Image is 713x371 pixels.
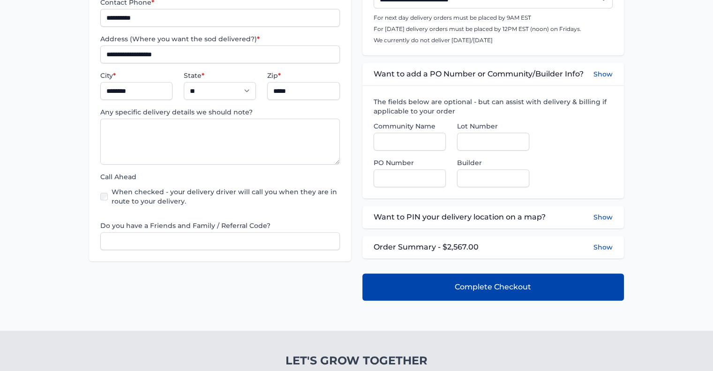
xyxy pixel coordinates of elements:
[457,121,529,131] label: Lot Number
[374,25,613,33] p: For [DATE] delivery orders must be placed by 12PM EST (noon) on Fridays.
[374,68,584,80] span: Want to add a PO Number or Community/Builder Info?
[374,14,613,22] p: For next day delivery orders must be placed by 9AM EST
[374,121,446,131] label: Community Name
[100,34,339,44] label: Address (Where you want the sod delivered?)
[112,187,339,206] label: When checked - your delivery driver will call you when they are in route to your delivery.
[100,221,339,230] label: Do you have a Friends and Family / Referral Code?
[593,212,613,223] button: Show
[374,97,613,116] label: The fields below are optional - but can assist with delivery & billing if applicable to your order
[374,212,546,223] span: Want to PIN your delivery location on a map?
[100,172,339,182] label: Call Ahead
[457,158,529,167] label: Builder
[100,71,173,80] label: City
[235,353,478,368] h4: Let's Grow Together
[374,37,613,44] p: We currently do not deliver [DATE]/[DATE]
[593,68,613,80] button: Show
[100,107,339,117] label: Any specific delivery details we should note?
[267,71,339,80] label: Zip
[455,281,531,293] span: Complete Checkout
[374,242,479,253] span: Order Summary - $2,567.00
[362,273,624,301] button: Complete Checkout
[184,71,256,80] label: State
[374,158,446,167] label: PO Number
[593,242,613,252] button: Show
